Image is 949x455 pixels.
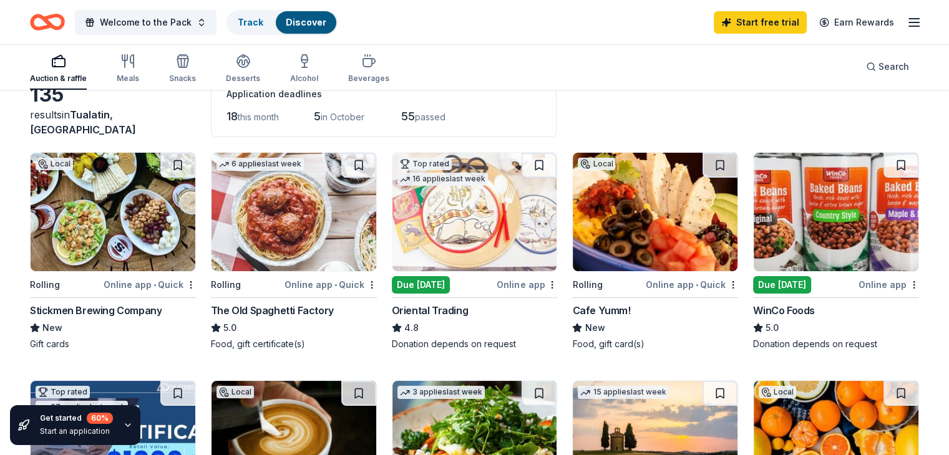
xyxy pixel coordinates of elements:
[238,112,279,122] span: this month
[348,74,389,84] div: Beverages
[321,112,364,122] span: in October
[87,413,113,424] div: 60 %
[397,158,452,170] div: Top rated
[397,386,485,399] div: 3 applies last week
[812,11,902,34] a: Earn Rewards
[211,303,334,318] div: The Old Spaghetti Factory
[290,49,318,90] button: Alcohol
[753,303,815,318] div: WinCo Foods
[212,153,376,271] img: Image for The Old Spaghetti Factory
[211,277,241,292] div: Rolling
[286,17,326,27] a: Discover
[578,158,615,170] div: Local
[30,108,136,136] span: in
[211,152,377,350] a: Image for The Old Spaghetti Factory6 applieslast weekRollingOnline app•QuickThe Old Spaghetti Fac...
[36,386,90,398] div: Top rated
[714,11,807,34] a: Start free trial
[753,338,919,350] div: Donation depends on request
[859,277,919,292] div: Online app
[226,74,260,84] div: Desserts
[30,107,196,137] div: results
[314,110,321,123] span: 5
[766,320,779,335] span: 5.0
[497,277,557,292] div: Online app
[217,386,254,398] div: Local
[30,7,65,37] a: Home
[30,152,196,350] a: Image for Stickmen Brewing CompanyLocalRollingOnline app•QuickStickmen Brewing CompanyNewGift cards
[30,82,196,107] div: 135
[223,320,236,335] span: 5.0
[404,320,419,335] span: 4.8
[348,49,389,90] button: Beverages
[572,338,738,350] div: Food, gift card(s)
[226,87,541,102] div: Application deadlines
[30,74,87,84] div: Auction & raffle
[397,173,488,186] div: 16 applies last week
[30,303,162,318] div: Stickmen Brewing Company
[30,108,136,136] span: Tualatin, [GEOGRAPHIC_DATA]
[117,49,139,90] button: Meals
[285,277,377,292] div: Online app Quick
[585,320,605,335] span: New
[753,152,919,350] a: Image for WinCo FoodsDue [DATE]Online appWinCo Foods5.0Donation depends on request
[40,413,113,424] div: Get started
[238,17,263,27] a: Track
[226,10,338,35] button: TrackDiscover
[75,10,217,35] button: Welcome to the Pack
[578,386,668,399] div: 15 applies last week
[36,158,73,170] div: Local
[572,277,602,292] div: Rolling
[392,276,450,294] div: Due [DATE]
[42,320,62,335] span: New
[856,54,919,79] button: Search
[646,277,738,292] div: Online app Quick
[759,386,796,398] div: Local
[169,74,196,84] div: Snacks
[100,15,192,30] span: Welcome to the Pack
[334,280,337,290] span: •
[696,280,698,290] span: •
[878,59,909,74] span: Search
[217,158,304,171] div: 6 applies last week
[153,280,156,290] span: •
[30,338,196,350] div: Gift cards
[392,153,557,271] img: Image for Oriental Trading
[753,276,811,294] div: Due [DATE]
[30,277,60,292] div: Rolling
[572,303,630,318] div: Cafe Yumm!
[572,152,738,350] a: Image for Cafe Yumm!LocalRollingOnline app•QuickCafe Yumm!NewFood, gift card(s)
[573,153,737,271] img: Image for Cafe Yumm!
[117,74,139,84] div: Meals
[226,49,260,90] button: Desserts
[290,74,318,84] div: Alcohol
[104,277,196,292] div: Online app Quick
[169,49,196,90] button: Snacks
[415,112,445,122] span: passed
[31,153,195,271] img: Image for Stickmen Brewing Company
[754,153,918,271] img: Image for WinCo Foods
[30,49,87,90] button: Auction & raffle
[401,110,415,123] span: 55
[226,110,238,123] span: 18
[392,338,558,350] div: Donation depends on request
[40,426,113,436] div: Start an application
[392,152,558,350] a: Image for Oriental TradingTop rated16 applieslast weekDue [DATE]Online appOriental Trading4.8Dona...
[211,338,377,350] div: Food, gift certificate(s)
[392,303,469,318] div: Oriental Trading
